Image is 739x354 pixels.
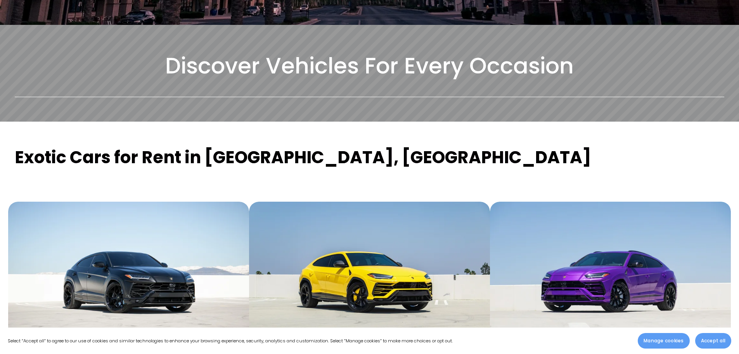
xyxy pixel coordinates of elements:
[701,337,725,344] span: Accept all
[15,51,724,80] h2: Discover Vehicles For Every Occasion
[638,333,689,349] button: Manage cookies
[8,337,453,345] p: Select “Accept all” to agree to our use of cookies and similar technologies to enhance your brows...
[695,333,731,349] button: Accept all
[644,337,684,344] span: Manage cookies
[15,145,591,169] strong: Exotic Cars for Rent in [GEOGRAPHIC_DATA], [GEOGRAPHIC_DATA]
